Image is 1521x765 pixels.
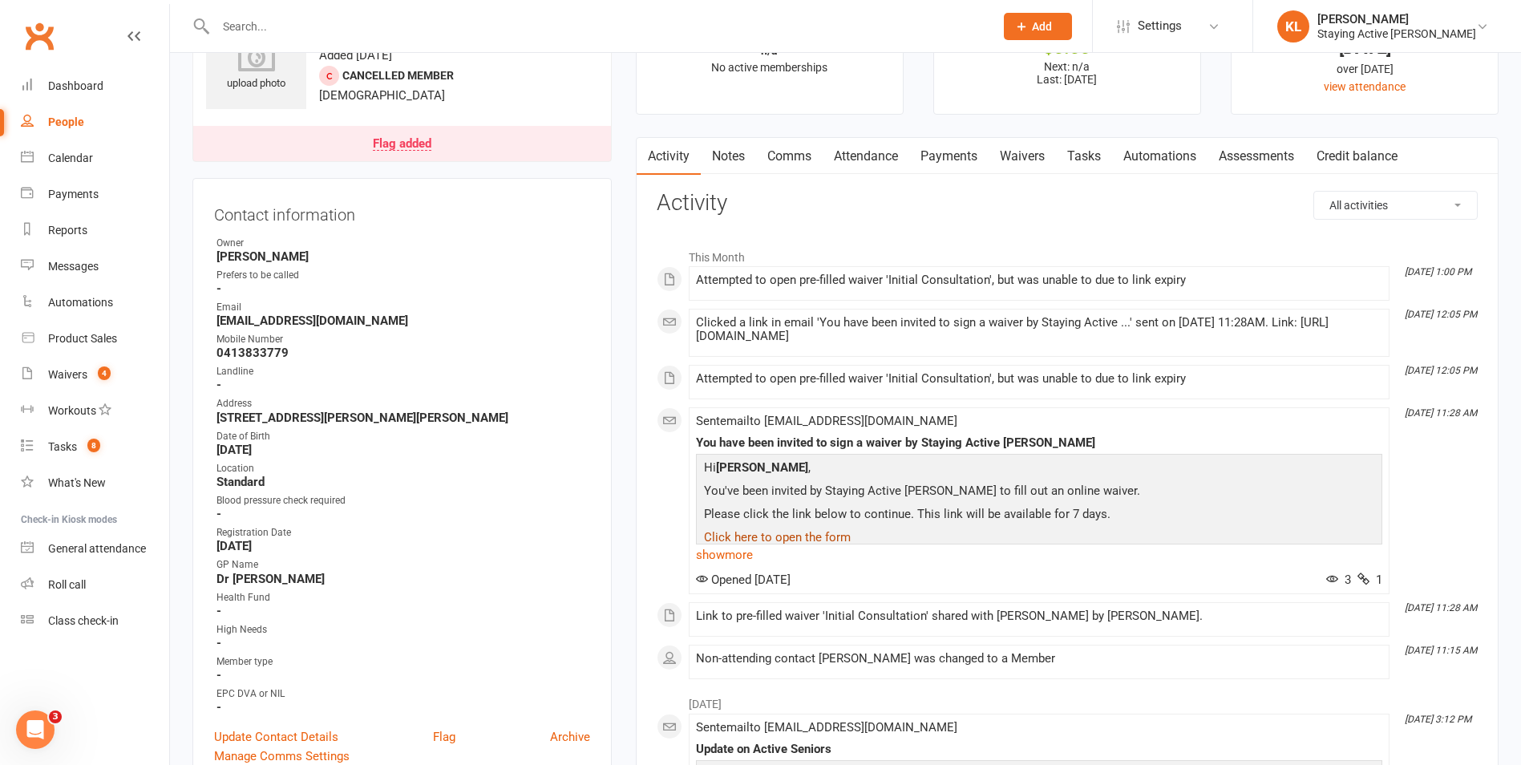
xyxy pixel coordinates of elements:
strong: [PERSON_NAME] [716,460,808,475]
div: Staying Active [PERSON_NAME] [1317,26,1476,41]
div: Non-attending contact [PERSON_NAME] was changed to a Member [696,652,1382,666]
a: Dashboard [21,68,169,104]
span: Sent email to [EMAIL_ADDRESS][DOMAIN_NAME] [696,720,957,735]
div: Payments [48,188,99,200]
a: Class kiosk mode [21,603,169,639]
span: 3 [1326,573,1351,587]
div: Messages [48,260,99,273]
strong: [PERSON_NAME] [216,249,590,264]
a: Attendance [823,138,909,175]
span: 8 [87,439,100,452]
strong: [DATE] [216,539,590,553]
a: Assessments [1207,138,1305,175]
a: show more [696,544,1382,566]
div: GP Name [216,557,590,573]
div: Registration Date [216,525,590,540]
strong: - [216,668,590,682]
strong: [STREET_ADDRESS][PERSON_NAME][PERSON_NAME] [216,411,590,425]
div: Dashboard [48,79,103,92]
i: [DATE] 12:05 PM [1405,365,1477,376]
div: Waivers [48,368,87,381]
a: Tasks 8 [21,429,169,465]
a: Payments [909,138,989,175]
div: Clicked a link in email 'You have been invited to sign a waiver by Staying Active ...' sent on [D... [696,316,1382,343]
div: EPC DVA or NIL [216,686,590,702]
i: [DATE] 11:28 AM [1405,407,1477,419]
div: Health Fund [216,590,590,605]
span: 4 [98,366,111,380]
p: Hi , [700,458,1378,481]
div: Flag added [373,138,431,151]
p: Please click the link below to continue. This link will be available for 7 days. [700,504,1378,528]
strong: - [216,378,590,392]
strong: - [216,507,590,521]
iframe: Intercom live chat [16,710,55,749]
a: Messages [21,249,169,285]
span: 3 [49,710,62,723]
time: Added [DATE] [319,48,392,63]
a: Activity [637,138,701,175]
div: Location [216,461,590,476]
i: [DATE] 12:05 PM [1405,309,1477,320]
div: Calendar [48,152,93,164]
a: Waivers 4 [21,357,169,393]
a: People [21,104,169,140]
div: Email [216,300,590,315]
span: 1 [1357,573,1382,587]
div: Class check-in [48,614,119,627]
span: No active memberships [711,61,827,74]
div: Date of Birth [216,429,590,444]
div: Attempted to open pre-filled waiver 'Initial Consultation', but was unable to due to link expiry [696,372,1382,386]
a: Clubworx [19,16,59,56]
a: Archive [550,727,590,747]
strong: Standard [216,475,590,489]
p: Next: n/a Last: [DATE] [949,60,1186,86]
input: Search... [211,15,983,38]
a: Automations [21,285,169,321]
div: What's New [48,476,106,489]
a: Reports [21,212,169,249]
div: [PERSON_NAME] [1317,12,1476,26]
a: Update Contact Details [214,727,338,747]
span: [DEMOGRAPHIC_DATA] [319,88,445,103]
a: Tasks [1056,138,1112,175]
a: What's New [21,465,169,501]
a: Credit balance [1305,138,1409,175]
div: Roll call [48,578,86,591]
a: Workouts [21,393,169,429]
span: Cancelled member [342,69,454,82]
h3: Contact information [214,200,590,224]
strong: - [216,281,590,296]
a: Waivers [989,138,1056,175]
div: [DATE] [1246,39,1483,56]
div: Landline [216,364,590,379]
div: Member type [216,654,590,670]
a: view attendance [1324,80,1406,93]
strong: Dr [PERSON_NAME] [216,572,590,586]
button: Add [1004,13,1072,40]
a: Flag [433,727,455,747]
a: Product Sales [21,321,169,357]
div: Mobile Number [216,332,590,347]
div: High Needs [216,622,590,637]
strong: - [216,604,590,618]
strong: 0413833779 [216,346,590,360]
div: Update on Active Seniors [696,743,1382,756]
li: [DATE] [657,687,1478,713]
strong: [DATE] [216,443,590,457]
a: Comms [756,138,823,175]
div: Owner [216,236,590,251]
div: People [48,115,84,128]
a: Payments [21,176,169,212]
a: Notes [701,138,756,175]
div: Link to pre-filled waiver 'Initial Consultation' shared with [PERSON_NAME] by [PERSON_NAME]. [696,609,1382,623]
strong: - [216,700,590,714]
div: Product Sales [48,332,117,345]
div: Automations [48,296,113,309]
p: You've been invited by Staying Active [PERSON_NAME] to fill out an online waiver. [700,481,1378,504]
div: Address [216,396,590,411]
a: Automations [1112,138,1207,175]
span: Settings [1138,8,1182,44]
i: [DATE] 11:28 AM [1405,602,1477,613]
div: Prefers to be called [216,268,590,283]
